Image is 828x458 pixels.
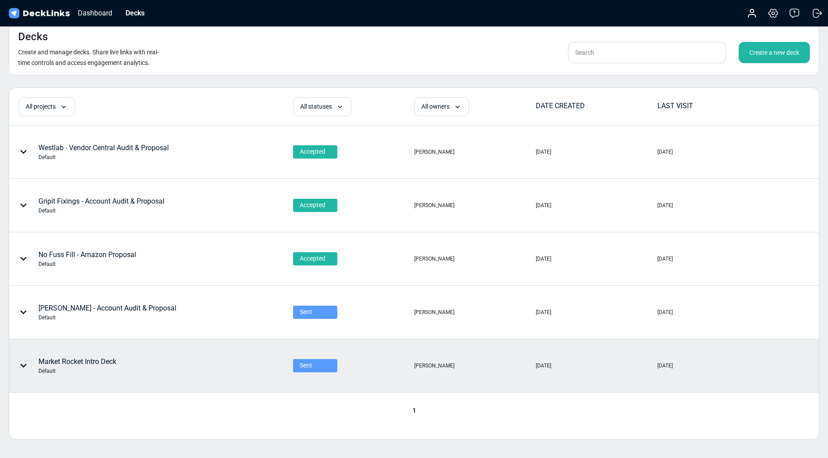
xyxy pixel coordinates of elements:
[38,260,136,268] div: Default
[73,8,117,19] div: Dashboard
[536,101,656,111] div: DATE CREATED
[414,97,469,116] div: All owners
[657,255,673,263] div: [DATE]
[739,42,810,63] div: Create a new deck
[657,308,673,316] div: [DATE]
[300,361,312,370] span: Sent
[536,255,551,263] div: [DATE]
[18,49,159,66] small: Create and manage decks. Share live links with real-time controls and access engagement analytics.
[408,407,420,414] span: 1
[414,255,454,263] div: [PERSON_NAME]
[38,367,116,375] div: Default
[568,42,726,63] input: Search
[38,153,169,161] div: Default
[414,148,454,156] div: [PERSON_NAME]
[38,143,169,161] div: Westlab - Vendor Central Audit & Proposal
[19,97,75,116] div: All projects
[300,201,325,210] span: Accepted
[657,101,778,111] div: LAST VISIT
[38,196,164,215] div: Gripit Fixings - Account Audit & Proposal
[300,254,325,263] span: Accepted
[536,201,551,209] div: [DATE]
[536,148,551,156] div: [DATE]
[38,207,164,215] div: Default
[121,8,149,19] div: Decks
[657,148,673,156] div: [DATE]
[18,30,48,43] h4: Decks
[38,314,176,322] div: Default
[536,308,551,316] div: [DATE]
[300,147,325,156] span: Accepted
[657,201,673,209] div: [DATE]
[293,97,351,116] div: All statuses
[38,356,116,375] div: Market Rocket Intro Deck
[536,362,551,370] div: [DATE]
[414,308,454,316] div: [PERSON_NAME]
[414,362,454,370] div: [PERSON_NAME]
[38,303,176,322] div: [PERSON_NAME] - Account Audit & Proposal
[414,201,454,209] div: [PERSON_NAME]
[7,7,71,20] img: DeckLinks
[300,307,312,317] span: Sent
[657,362,673,370] div: [DATE]
[38,250,136,268] div: No Fuss Fill - Amazon Proposal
